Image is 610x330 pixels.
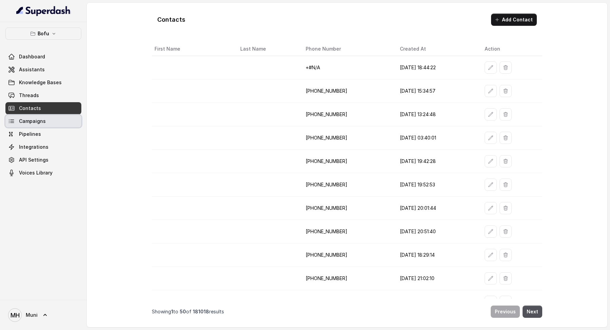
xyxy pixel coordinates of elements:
a: Pipelines [5,128,81,140]
th: Last Name [235,42,300,56]
td: [DATE] 21:02:10 [394,267,479,290]
p: Showing to of results [152,308,224,315]
span: Muni [26,312,38,318]
a: Integrations [5,141,81,153]
p: Bofu [38,30,49,38]
span: 1 [171,309,173,314]
td: [PHONE_NUMBER] [300,220,394,243]
td: [DATE] 20:01:44 [394,197,479,220]
span: 181018 [193,309,209,314]
td: [PHONE_NUMBER] [300,243,394,267]
td: [DATE] 15:34:57 [394,79,479,103]
td: [DATE] 03:40:01 [394,126,479,150]
td: [PHONE_NUMBER] [300,150,394,173]
th: Action [479,42,542,56]
span: 50 [180,309,186,314]
td: [PHONE_NUMBER] [300,173,394,197]
span: Campaigns [19,118,46,125]
span: Assistants [19,66,45,73]
th: Created At [394,42,479,56]
h1: Contacts [157,14,185,25]
td: [PHONE_NUMBER] [300,103,394,126]
button: Bofu [5,27,81,40]
td: [DATE] 18:29:14 [394,243,479,267]
a: Knowledge Bases [5,76,81,89]
td: [PHONE_NUMBER] [300,267,394,290]
nav: Pagination [152,301,542,322]
td: [DATE] 19:42:28 [394,150,479,173]
span: API Settings [19,157,48,163]
button: Previous [491,306,520,318]
a: Campaigns [5,115,81,127]
a: Dashboard [5,51,81,63]
span: Pipelines [19,131,41,137]
a: API Settings [5,154,81,166]
td: [PHONE_NUMBER] [300,126,394,150]
button: Next [523,306,542,318]
td: [DATE] 18:44:22 [394,56,479,79]
th: Phone Number [300,42,394,56]
td: [PHONE_NUMBER] [300,79,394,103]
td: +#N/A [300,56,394,79]
span: Knowledge Bases [19,79,62,86]
td: [DATE] 20:51:40 [394,220,479,243]
a: Muni [5,306,81,325]
span: Integrations [19,144,48,150]
button: Add Contact [491,14,537,26]
span: Contacts [19,105,41,112]
img: light.svg [16,5,71,16]
td: [DATE] 13:24:48 [394,103,479,126]
td: [PHONE_NUMBER] [300,290,394,314]
span: Voices Library [19,169,53,176]
a: Assistants [5,63,81,76]
a: Contacts [5,102,81,114]
text: MH [11,312,20,319]
td: [PHONE_NUMBER] [300,197,394,220]
span: Dashboard [19,53,45,60]
a: Threads [5,89,81,102]
a: Voices Library [5,167,81,179]
td: [DATE] 19:52:53 [394,173,479,197]
span: Threads [19,92,39,99]
th: First Name [152,42,235,56]
td: [DATE] 21:28:59 [394,290,479,314]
